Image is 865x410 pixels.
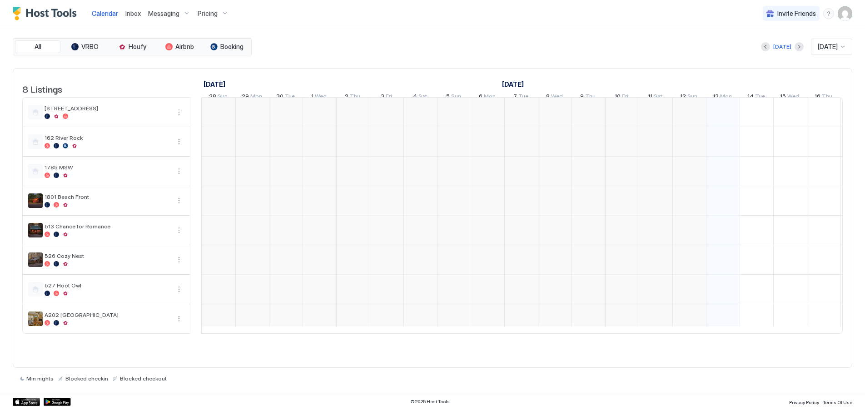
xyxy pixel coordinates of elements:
[838,6,852,21] div: User profile
[511,91,531,104] a: October 7, 2025
[28,311,43,326] div: listing image
[174,136,184,147] div: menu
[129,43,146,51] span: Houfy
[174,254,184,265] button: More options
[678,91,700,104] a: October 12, 2025
[410,399,450,405] span: © 2025 Host Tools
[174,195,184,206] button: More options
[411,91,429,104] a: October 4, 2025
[174,195,184,206] div: menu
[345,93,348,102] span: 2
[680,93,686,102] span: 12
[120,375,167,382] span: Blocked checkout
[174,166,184,177] button: More options
[13,38,252,55] div: tab-group
[755,93,765,102] span: Tue
[15,40,60,53] button: All
[612,91,631,104] a: October 10, 2025
[218,93,228,102] span: Sun
[45,252,170,259] span: 526 Cozy Nest
[250,93,262,102] span: Mon
[687,93,697,102] span: Sun
[274,91,297,104] a: September 30, 2025
[544,91,565,104] a: October 8, 2025
[45,311,170,318] span: A202 [GEOGRAPHIC_DATA]
[418,93,427,102] span: Sat
[148,10,179,18] span: Messaging
[350,93,360,102] span: Thu
[45,193,170,200] span: 1801 Beach Front
[26,375,54,382] span: Min nights
[81,43,99,51] span: VRBO
[812,91,835,104] a: October 16, 2025
[276,93,283,102] span: 30
[174,107,184,118] button: More options
[174,284,184,295] button: More options
[777,10,816,18] span: Invite Friends
[13,7,81,20] div: Host Tools Logo
[773,43,791,51] div: [DATE]
[446,93,450,102] span: 5
[823,397,852,406] a: Terms Of Use
[822,93,832,102] span: Thu
[62,40,108,53] button: VRBO
[92,10,118,17] span: Calendar
[45,223,170,230] span: 513 Chance for Romance
[451,93,461,102] span: Sun
[747,93,754,102] span: 14
[789,397,819,406] a: Privacy Policy
[646,91,665,104] a: October 11, 2025
[615,93,621,102] span: 10
[343,91,363,104] a: October 2, 2025
[35,43,41,51] span: All
[207,91,230,104] a: September 28, 2025
[204,40,249,53] button: Booking
[174,107,184,118] div: menu
[551,93,563,102] span: Wed
[157,40,202,53] button: Airbnb
[787,93,799,102] span: Wed
[174,136,184,147] button: More options
[654,93,662,102] span: Sat
[745,91,767,104] a: October 14, 2025
[174,254,184,265] div: menu
[44,398,71,406] a: Google Play Store
[242,93,249,102] span: 29
[175,43,194,51] span: Airbnb
[285,93,295,102] span: Tue
[711,91,734,104] a: October 13, 2025
[174,225,184,236] button: More options
[125,9,141,18] a: Inbox
[28,252,43,267] div: listing image
[28,193,43,208] div: listing image
[239,91,264,104] a: September 29, 2025
[45,282,170,289] span: 527 Hoot Owl
[772,41,793,52] button: [DATE]
[815,93,820,102] span: 16
[546,93,550,102] span: 8
[220,43,244,51] span: Booking
[761,42,770,51] button: Previous month
[585,93,596,102] span: Thu
[444,91,463,104] a: October 5, 2025
[45,105,170,112] span: [STREET_ADDRESS]
[174,284,184,295] div: menu
[413,93,417,102] span: 4
[45,164,170,171] span: 1785 MSW
[823,8,834,19] div: menu
[13,398,40,406] a: App Store
[795,42,804,51] button: Next month
[311,93,313,102] span: 1
[513,93,517,102] span: 7
[378,91,394,104] a: October 3, 2025
[484,93,496,102] span: Mon
[713,93,719,102] span: 13
[789,400,819,405] span: Privacy Policy
[778,91,801,104] a: October 15, 2025
[209,93,216,102] span: 28
[477,91,498,104] a: October 6, 2025
[125,10,141,17] span: Inbox
[578,91,598,104] a: October 9, 2025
